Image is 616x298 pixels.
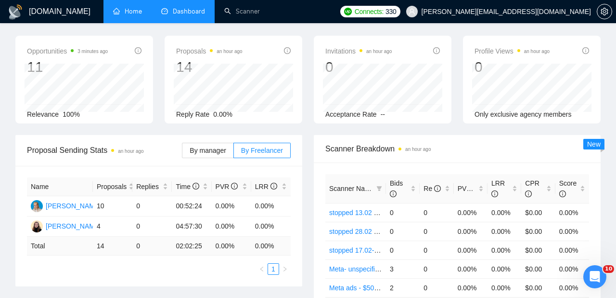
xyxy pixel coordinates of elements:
[93,177,132,196] th: Proposals
[420,241,453,259] td: 0
[521,222,555,241] td: $0.00
[118,149,143,154] time: an hour ago
[597,8,612,15] span: setting
[555,222,589,241] td: 0.00%
[525,179,539,198] span: CPR
[420,259,453,278] td: 0
[325,58,392,76] div: 0
[212,237,251,256] td: 0.00 %
[473,185,480,192] span: info-circle
[454,241,488,259] td: 0.00%
[284,47,291,54] span: info-circle
[97,181,127,192] span: Proposals
[136,181,161,192] span: Replies
[433,47,440,54] span: info-circle
[423,185,441,192] span: Re
[216,183,238,190] span: PVR
[475,110,572,118] span: Only exclusive agency members
[597,8,612,15] a: setting
[325,45,392,57] span: Invitations
[325,110,377,118] span: Acceptance Rate
[597,4,612,19] button: setting
[454,278,488,297] td: 0.00%
[241,147,283,154] span: By Freelancer
[329,185,374,192] span: Scanner Name
[381,110,385,118] span: --
[521,203,555,222] td: $0.00
[132,237,172,256] td: 0
[559,179,577,198] span: Score
[212,196,251,217] td: 0.00%
[259,266,265,272] span: left
[46,221,101,231] div: [PERSON_NAME]
[390,190,397,197] span: info-circle
[458,185,480,192] span: PVR
[329,228,513,235] a: stopped 28.02 - Google Ads - LeadGen/cases/hook- saved $k
[555,278,589,297] td: 0.00%
[386,241,420,259] td: 0
[63,110,80,118] span: 100%
[31,202,101,209] a: AS[PERSON_NAME]
[282,266,288,272] span: right
[386,259,420,278] td: 3
[113,7,142,15] a: homeHome
[27,110,59,118] span: Relevance
[488,241,521,259] td: 0.00%
[386,278,420,297] td: 2
[176,110,209,118] span: Reply Rate
[329,209,490,217] a: stopped 13.02 - Google&Meta Ads - consult(audit) - AI
[475,45,550,57] span: Profile Views
[329,246,513,254] a: stopped 17.02- Meta ads - ecommerce/cases/ hook- ROAS3+
[555,203,589,222] td: 0.00%
[212,217,251,237] td: 0.00%
[325,143,589,155] span: Scanner Breakdown
[251,196,291,217] td: 0.00%
[390,179,403,198] span: Bids
[31,222,101,230] a: TB[PERSON_NAME]
[344,8,352,15] img: upwork-logo.png
[132,196,172,217] td: 0
[173,7,205,15] span: Dashboard
[488,278,521,297] td: 0.00%
[521,241,555,259] td: $0.00
[132,177,172,196] th: Replies
[31,200,43,212] img: AS
[27,45,108,57] span: Opportunities
[217,49,242,54] time: an hour ago
[279,263,291,275] button: right
[31,220,43,232] img: TB
[251,237,291,256] td: 0.00 %
[93,237,132,256] td: 14
[488,203,521,222] td: 0.00%
[582,47,589,54] span: info-circle
[77,49,108,54] time: 3 minutes ago
[8,4,23,20] img: logo
[491,179,505,198] span: LRR
[454,222,488,241] td: 0.00%
[374,181,384,196] span: filter
[190,147,226,154] span: By manager
[268,264,279,274] a: 1
[376,186,382,191] span: filter
[386,222,420,241] td: 0
[93,217,132,237] td: 4
[27,177,93,196] th: Name
[454,259,488,278] td: 0.00%
[132,217,172,237] td: 0
[251,217,291,237] td: 0.00%
[524,49,550,54] time: an hour ago
[559,190,566,197] span: info-circle
[454,203,488,222] td: 0.00%
[172,217,211,237] td: 04:57:30
[409,8,415,15] span: user
[93,196,132,217] td: 10
[256,263,268,275] button: left
[386,203,420,222] td: 0
[176,45,243,57] span: Proposals
[270,183,277,190] span: info-circle
[46,201,101,211] div: [PERSON_NAME]
[555,259,589,278] td: 0.00%
[366,49,392,54] time: an hour ago
[603,265,614,273] span: 10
